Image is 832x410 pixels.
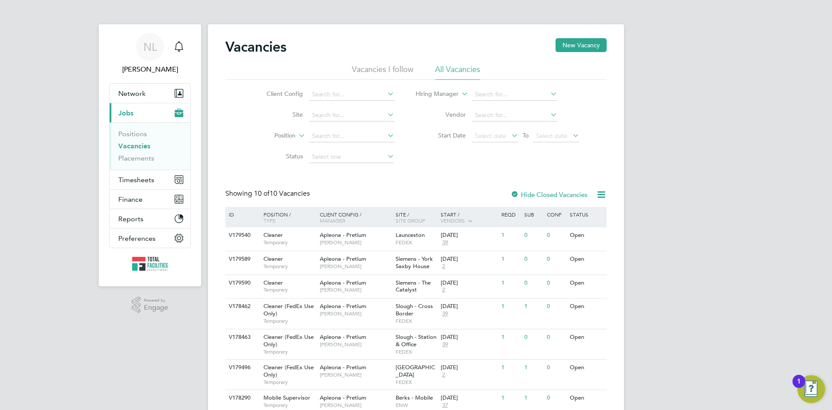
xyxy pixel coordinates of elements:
label: Start Date [416,131,466,139]
span: Type [263,217,276,224]
div: Open [568,227,605,243]
span: Select date [475,132,506,140]
span: Cleaner (FedEx Use Only) [263,333,314,348]
span: Launceston [396,231,425,239]
div: [DATE] [441,279,497,287]
div: Conf [545,207,567,222]
span: Apleona - Pretium [320,231,366,239]
span: ENW [396,402,437,409]
span: Reports [118,215,143,223]
div: Sub [522,207,545,222]
div: V179540 [227,227,257,243]
span: Temporary [263,318,315,325]
span: Siemens - York Saxby House [396,255,433,270]
div: 0 [545,390,567,406]
div: 1 [499,227,522,243]
span: Slough - Cross Border [396,302,433,317]
div: V179590 [227,275,257,291]
span: 39 [441,310,449,318]
span: Cleaner [263,279,283,286]
div: 0 [545,275,567,291]
a: Vacancies [118,142,150,150]
span: Temporary [263,286,315,293]
div: 1 [522,298,545,315]
span: Temporary [263,348,315,355]
span: [GEOGRAPHIC_DATA] [396,364,435,378]
span: Manager [320,217,345,224]
div: Reqd [499,207,522,222]
span: Vendors [441,217,465,224]
div: 1 [499,390,522,406]
div: Open [568,390,605,406]
div: ID [227,207,257,222]
span: [PERSON_NAME] [320,341,391,348]
div: [DATE] [441,334,497,341]
div: 1 [499,329,522,345]
div: 0 [522,275,545,291]
div: 0 [522,251,545,267]
div: Open [568,360,605,376]
div: 1 [522,360,545,376]
a: Positions [118,130,147,138]
div: 1 [797,381,801,393]
div: 1 [499,275,522,291]
input: Search for... [309,89,394,101]
span: Slough - Station & Office [396,333,436,348]
div: Open [568,298,605,315]
label: Client Config [253,90,303,98]
span: 10 Vacancies [254,189,310,198]
div: 0 [522,329,545,345]
input: Search for... [472,89,557,101]
div: 0 [522,227,545,243]
span: Apleona - Pretium [320,255,366,262]
span: FEDEX [396,239,437,246]
div: 0 [545,298,567,315]
span: FEDEX [396,348,437,355]
span: FEDEX [396,379,437,386]
button: Reports [110,209,190,228]
div: Open [568,275,605,291]
input: Search for... [309,109,394,121]
div: V178462 [227,298,257,315]
div: Client Config / [318,207,393,228]
span: [PERSON_NAME] [320,263,391,270]
div: 1 [522,390,545,406]
div: Start / [439,207,499,229]
div: [DATE] [441,232,497,239]
div: 0 [545,360,567,376]
span: Siemens - The Catalyst [396,279,431,294]
span: FEDEX [396,318,437,325]
label: Site [253,111,303,118]
span: Apleona - Pretium [320,302,366,310]
span: Nicola Lawrence [109,64,191,75]
label: Vendor [416,111,466,118]
span: 2 [441,286,446,294]
div: V179496 [227,360,257,376]
input: Search for... [472,109,557,121]
a: Placements [118,154,154,162]
span: Preferences [118,234,156,243]
span: Cleaner (FedEx Use Only) [263,302,314,317]
span: 37 [441,402,449,409]
div: Position / [257,207,318,228]
span: 10 of [254,189,270,198]
a: Powered byEngage [132,297,169,313]
div: 0 [545,251,567,267]
div: [DATE] [441,394,497,402]
input: Search for... [309,130,394,142]
span: Timesheets [118,176,154,184]
div: [DATE] [441,303,497,310]
span: Select date [536,132,567,140]
span: Temporary [263,239,315,246]
span: NL [143,41,157,52]
span: Apleona - Pretium [320,333,366,341]
span: Cleaner (FedEx Use Only) [263,364,314,378]
span: Temporary [263,379,315,386]
label: Hide Closed Vacancies [510,190,588,199]
div: Open [568,329,605,345]
span: [PERSON_NAME] [320,402,391,409]
span: To [520,130,531,141]
span: 39 [441,239,449,246]
a: NL[PERSON_NAME] [109,33,191,75]
button: Preferences [110,229,190,248]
